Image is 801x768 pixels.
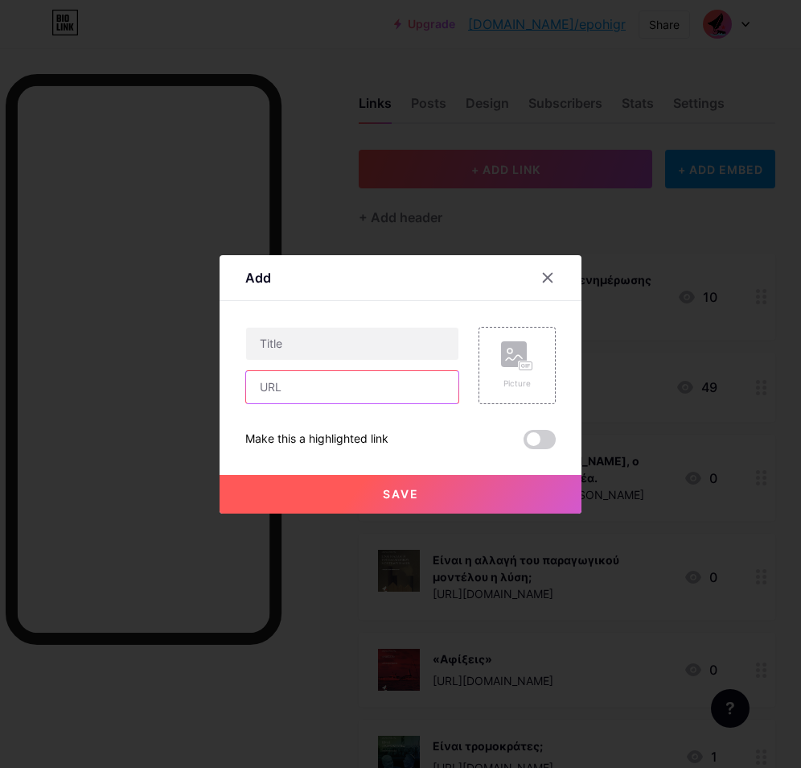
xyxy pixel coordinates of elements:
span: Save [383,487,419,501]
input: Title [246,328,458,360]
div: Picture [501,378,533,390]
input: URL [246,371,458,403]
button: Save [220,475,581,514]
div: Add [245,268,271,287]
div: Make this a highlighted link [245,430,388,449]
